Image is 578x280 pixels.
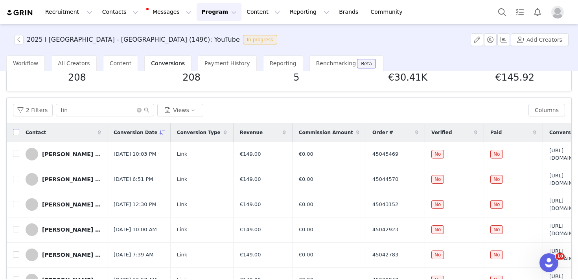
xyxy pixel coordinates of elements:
span: Conversions [151,60,185,66]
span: No [490,150,503,158]
span: 45044570 [372,175,398,183]
h5: €30.41K [388,70,427,85]
button: Search [493,3,511,21]
span: No [431,150,444,158]
a: [PERSON_NAME] finnsfairytale [26,198,101,211]
span: Verified [431,129,452,136]
span: €0.00 [299,150,313,158]
span: 10 [556,253,565,260]
span: Conversion Date [114,129,158,136]
span: [DATE] 12:30 PM [114,201,156,208]
span: No [431,175,444,184]
a: Brands [334,3,365,21]
span: 45042923 [372,226,398,234]
h5: 208 [182,70,201,85]
button: 2 Filters [13,104,53,116]
span: Revenue [240,129,263,136]
button: Contacts [98,3,143,21]
span: Link [177,175,188,183]
button: Columns [528,104,565,116]
span: Reporting [270,60,296,66]
span: €149.00 [240,201,261,208]
a: [PERSON_NAME] finnsfairytale [26,173,101,186]
span: Link [177,201,188,208]
span: In progress [243,35,277,44]
span: No [431,200,444,209]
span: €0.00 [299,226,313,234]
span: No [431,251,444,259]
button: Program [197,3,241,21]
span: €0.00 [299,175,313,183]
button: Messages [143,3,196,21]
h5: 5 [293,70,299,85]
h5: 208 [68,70,86,85]
a: Tasks [511,3,528,21]
span: Contact [26,129,46,136]
span: €149.00 [240,226,261,234]
span: Link [177,226,188,234]
img: placeholder-profile.jpg [551,6,564,18]
i: icon: close-circle [137,108,142,112]
span: No [431,225,444,234]
span: No [490,251,503,259]
span: Link [177,251,188,259]
span: Commission Amount [299,129,353,136]
span: All Creators [58,60,90,66]
div: Beta [361,61,372,66]
span: [DATE] 10:03 PM [114,150,156,158]
button: Content [242,3,285,21]
a: [PERSON_NAME] finnsfairytale [26,223,101,236]
span: Payment History [204,60,250,66]
span: [DATE] 6:51 PM [114,175,153,183]
button: Profile [547,6,572,18]
iframe: Intercom live chat [539,253,558,272]
span: €0.00 [299,251,313,259]
span: No [490,225,503,234]
img: grin logo [6,9,34,17]
div: [PERSON_NAME] finnsfairytale [42,201,101,208]
button: Reporting [285,3,334,21]
input: Search... [56,104,154,116]
h5: €145.92 [495,70,534,85]
span: Workflow [13,60,38,66]
span: €149.00 [240,251,261,259]
h3: 2025 I [GEOGRAPHIC_DATA] - [GEOGRAPHIC_DATA] (149€): YouTube [27,35,240,44]
span: €149.00 [240,175,261,183]
div: [PERSON_NAME] finnsfairytale [42,151,101,157]
span: 45043152 [372,201,398,208]
span: [object Object] [14,35,280,44]
button: Notifications [529,3,546,21]
a: [PERSON_NAME] finnsfairytale [26,148,101,160]
span: [DATE] 7:39 AM [114,251,154,259]
span: [DATE] 10:00 AM [114,226,157,234]
span: No [490,200,503,209]
span: Content [110,60,132,66]
div: [PERSON_NAME] finnsfairytale [42,252,101,258]
span: 45045469 [372,150,398,158]
span: Conversion Type [177,129,221,136]
a: [PERSON_NAME] finnsfairytale [26,249,101,261]
button: Recruitment [40,3,97,21]
div: [PERSON_NAME] finnsfairytale [42,176,101,182]
span: No [490,175,503,184]
span: €149.00 [240,150,261,158]
span: €0.00 [299,201,313,208]
a: Community [366,3,411,21]
span: Paid [490,129,502,136]
i: icon: search [144,107,149,113]
span: Order # [372,129,393,136]
button: Add Creators [511,33,569,46]
span: Link [177,150,188,158]
span: Benchmarking [316,60,356,66]
span: 45042783 [372,251,398,259]
div: [PERSON_NAME] finnsfairytale [42,227,101,233]
button: Views [157,104,203,116]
